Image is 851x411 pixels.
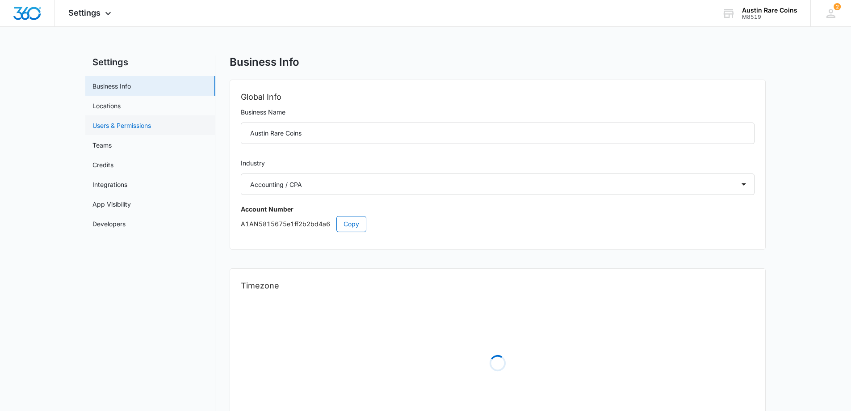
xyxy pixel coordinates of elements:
[92,121,151,130] a: Users & Permissions
[241,107,755,117] label: Business Name
[742,14,797,20] div: account id
[68,8,101,17] span: Settings
[92,81,131,91] a: Business Info
[92,140,112,150] a: Teams
[834,3,841,10] div: notifications count
[92,101,121,110] a: Locations
[92,199,131,209] a: App Visibility
[92,180,127,189] a: Integrations
[834,3,841,10] span: 2
[344,219,359,229] span: Copy
[230,55,299,69] h1: Business Info
[85,55,215,69] h2: Settings
[241,280,755,292] h2: Timezone
[241,91,755,103] h2: Global Info
[742,7,797,14] div: account name
[241,216,755,232] p: A1AN5815675e1ff2b2bd4a6
[241,158,755,168] label: Industry
[92,219,126,229] a: Developers
[241,205,293,213] strong: Account Number
[92,160,113,169] a: Credits
[336,216,366,232] button: Copy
